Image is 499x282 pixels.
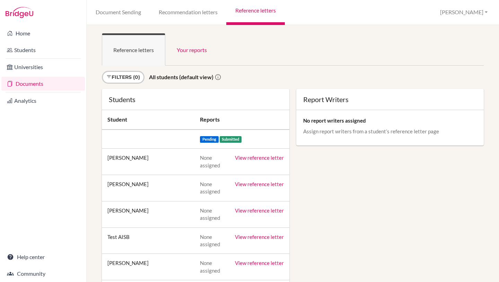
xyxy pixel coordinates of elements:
span: None assigned [200,234,220,247]
p: Assign report writers from a student’s reference letter page [303,128,477,135]
div: Students [109,96,282,103]
td: Test AISB [102,227,194,254]
span: None assigned [200,207,220,221]
a: Community [1,267,85,281]
td: [PERSON_NAME] [102,254,194,280]
a: View reference letter [235,155,284,161]
a: Filters (0) [102,71,145,84]
td: [PERSON_NAME] [102,149,194,175]
p: No report writers assigned [303,117,477,124]
span: None assigned [200,181,220,194]
button: [PERSON_NAME] [437,6,491,19]
a: Home [1,26,85,40]
div: Report Writers [303,96,477,103]
td: [PERSON_NAME] [102,175,194,201]
span: None assigned [200,260,220,273]
th: Student [102,110,194,130]
span: Submitted [220,136,242,143]
span: None assigned [200,155,220,168]
a: View reference letter [235,207,284,214]
a: Students [1,43,85,57]
td: [PERSON_NAME] [102,201,194,227]
a: View reference letter [235,234,284,240]
a: Documents [1,77,85,91]
span: Pending [200,136,219,143]
strong: All students (default view) [149,74,213,80]
a: View reference letter [235,260,284,266]
th: Reports [194,110,289,130]
a: Help center [1,250,85,264]
a: Universities [1,60,85,74]
img: Bridge-U [6,7,33,18]
a: Reference letters [102,33,165,66]
a: View reference letter [235,181,284,187]
a: Your reports [165,33,218,66]
a: Analytics [1,94,85,108]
